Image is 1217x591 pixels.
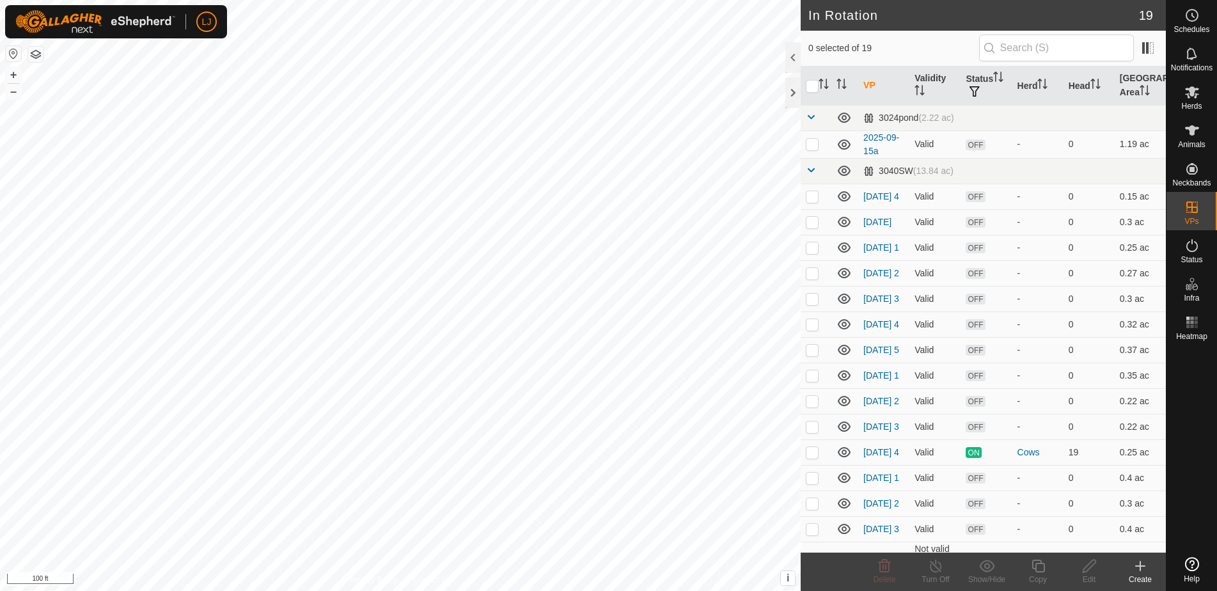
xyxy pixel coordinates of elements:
[1017,241,1058,255] div: -
[961,574,1012,585] div: Show/Hide
[1139,6,1153,25] span: 19
[913,166,954,176] span: (13.84 ac)
[910,574,961,585] div: Turn Off
[1064,235,1115,260] td: 0
[202,15,212,29] span: LJ
[1064,388,1115,414] td: 0
[966,294,985,304] span: OFF
[1017,420,1058,434] div: -
[1064,286,1115,311] td: 0
[1115,337,1166,363] td: 0.37 ac
[966,447,981,458] span: ON
[909,260,961,286] td: Valid
[1064,311,1115,337] td: 0
[966,396,985,407] span: OFF
[1115,465,1166,491] td: 0.4 ac
[1017,318,1058,331] div: -
[909,516,961,542] td: Valid
[966,191,985,202] span: OFF
[863,113,954,123] div: 3024pond
[1017,497,1058,510] div: -
[836,81,847,91] p-sorticon: Activate to sort
[863,217,891,227] a: [DATE]
[993,74,1003,84] p-sorticon: Activate to sort
[966,422,985,432] span: OFF
[781,571,795,585] button: i
[1115,311,1166,337] td: 0.32 ac
[1115,235,1166,260] td: 0.25 ac
[874,575,896,584] span: Delete
[819,81,829,91] p-sorticon: Activate to sort
[863,473,899,483] a: [DATE] 1
[979,35,1134,61] input: Search (S)
[6,84,21,99] button: –
[1017,369,1058,382] div: -
[1064,439,1115,465] td: 19
[858,67,909,106] th: VP
[966,139,985,150] span: OFF
[966,268,985,279] span: OFF
[909,184,961,209] td: Valid
[1064,209,1115,235] td: 0
[863,345,899,355] a: [DATE] 5
[1017,216,1058,229] div: -
[909,130,961,158] td: Valid
[863,166,954,177] div: 3040SW
[1064,67,1115,106] th: Head
[1064,491,1115,516] td: 0
[808,42,979,55] span: 0 selected of 19
[1017,267,1058,280] div: -
[909,491,961,516] td: Valid
[28,47,43,62] button: Map Layers
[1115,209,1166,235] td: 0.3 ac
[1017,190,1058,203] div: -
[909,67,961,106] th: Validity
[966,217,985,228] span: OFF
[909,388,961,414] td: Valid
[1178,141,1205,148] span: Animals
[1115,260,1166,286] td: 0.27 ac
[1115,491,1166,516] td: 0.3 ac
[1115,184,1166,209] td: 0.15 ac
[1064,337,1115,363] td: 0
[1064,465,1115,491] td: 0
[909,286,961,311] td: Valid
[1166,552,1217,588] a: Help
[1184,575,1200,583] span: Help
[1017,138,1058,151] div: -
[1017,343,1058,357] div: -
[1017,523,1058,536] div: -
[1115,130,1166,158] td: 1.19 ac
[1064,260,1115,286] td: 0
[1017,446,1058,459] div: Cows
[808,8,1139,23] h2: In Rotation
[966,345,985,356] span: OFF
[909,311,961,337] td: Valid
[966,473,985,484] span: OFF
[909,465,961,491] td: Valid
[966,370,985,381] span: OFF
[1115,574,1166,585] div: Create
[915,87,925,97] p-sorticon: Activate to sort
[1140,87,1150,97] p-sorticon: Activate to sort
[1172,179,1211,187] span: Neckbands
[918,113,954,123] span: (2.22 ac)
[863,294,899,304] a: [DATE] 3
[6,46,21,61] button: Reset Map
[863,524,899,534] a: [DATE] 3
[1181,256,1202,264] span: Status
[1012,574,1064,585] div: Copy
[1115,439,1166,465] td: 0.25 ac
[1017,471,1058,485] div: -
[1115,388,1166,414] td: 0.22 ac
[909,414,961,439] td: Valid
[863,242,899,253] a: [DATE] 1
[863,396,899,406] a: [DATE] 2
[909,363,961,388] td: Valid
[1115,516,1166,542] td: 0.4 ac
[413,574,451,586] a: Contact Us
[909,235,961,260] td: Valid
[1064,574,1115,585] div: Edit
[1064,414,1115,439] td: 0
[909,209,961,235] td: Valid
